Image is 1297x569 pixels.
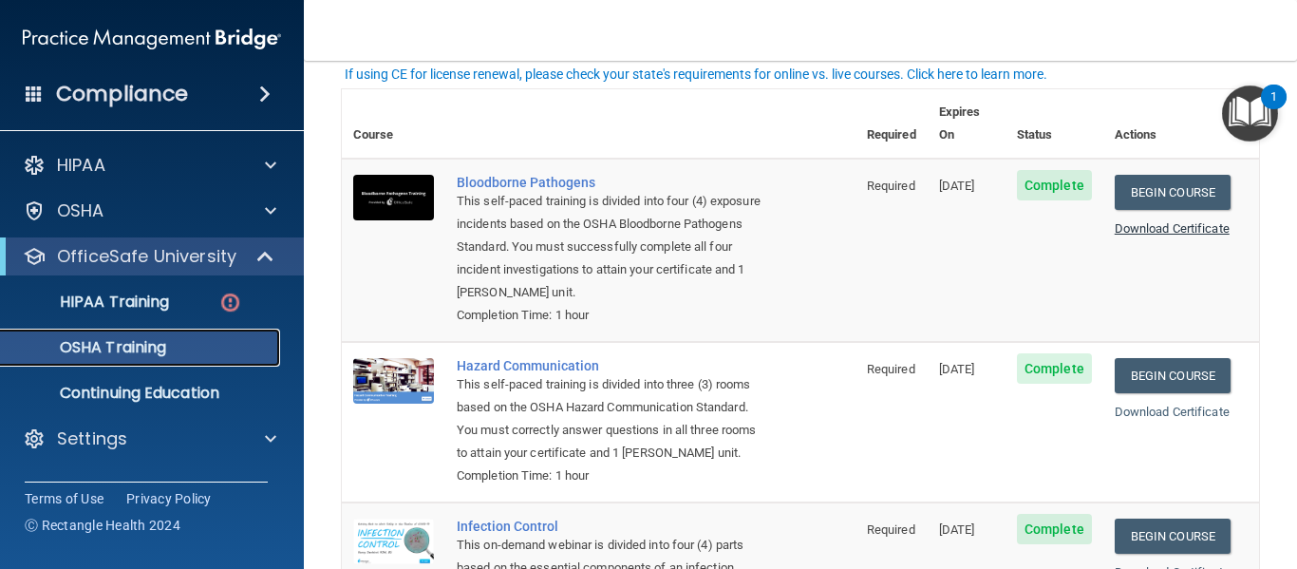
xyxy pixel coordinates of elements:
[57,245,236,268] p: OfficeSafe University
[12,293,169,312] p: HIPAA Training
[939,362,975,376] span: [DATE]
[25,516,180,535] span: Ⓒ Rectangle Health 2024
[23,199,276,222] a: OSHA
[457,304,761,327] div: Completion Time: 1 hour
[1115,175,1231,210] a: Begin Course
[342,65,1050,84] button: If using CE for license renewal, please check your state's requirements for online vs. live cours...
[1115,519,1231,554] a: Begin Course
[12,338,166,357] p: OSHA Training
[23,427,276,450] a: Settings
[218,291,242,314] img: danger-circle.6113f641.png
[126,489,212,508] a: Privacy Policy
[57,199,104,222] p: OSHA
[342,89,445,159] th: Course
[1115,405,1230,419] a: Download Certificate
[345,67,1047,81] div: If using CE for license renewal, please check your state's requirements for online vs. live cours...
[867,179,915,193] span: Required
[57,427,127,450] p: Settings
[1115,221,1230,236] a: Download Certificate
[1017,353,1092,384] span: Complete
[457,465,761,487] div: Completion Time: 1 hour
[1270,97,1277,122] div: 1
[855,89,928,159] th: Required
[1017,170,1092,200] span: Complete
[1006,89,1103,159] th: Status
[25,489,103,508] a: Terms of Use
[457,373,761,465] div: This self-paced training is divided into three (3) rooms based on the OSHA Hazard Communication S...
[457,175,761,190] a: Bloodborne Pathogens
[12,384,272,403] p: Continuing Education
[939,522,975,537] span: [DATE]
[1222,85,1278,142] button: Open Resource Center, 1 new notification
[457,190,761,304] div: This self-paced training is divided into four (4) exposure incidents based on the OSHA Bloodborne...
[457,519,761,534] a: Infection Control
[1017,514,1092,544] span: Complete
[1103,89,1259,159] th: Actions
[56,81,188,107] h4: Compliance
[57,154,105,177] p: HIPAA
[1115,358,1231,393] a: Begin Course
[457,358,761,373] a: Hazard Communication
[968,434,1274,510] iframe: Drift Widget Chat Controller
[23,20,281,58] img: PMB logo
[867,362,915,376] span: Required
[867,522,915,537] span: Required
[939,179,975,193] span: [DATE]
[928,89,1006,159] th: Expires On
[23,154,276,177] a: HIPAA
[23,245,275,268] a: OfficeSafe University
